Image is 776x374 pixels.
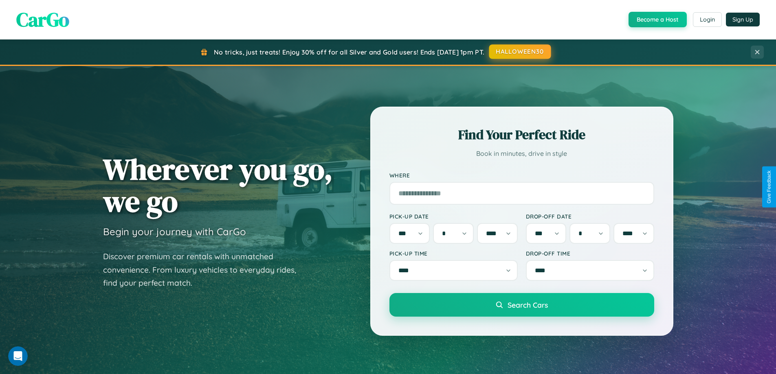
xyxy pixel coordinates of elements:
[693,12,722,27] button: Login
[526,250,654,257] label: Drop-off Time
[389,213,518,220] label: Pick-up Date
[389,172,654,179] label: Where
[389,126,654,144] h2: Find Your Perfect Ride
[526,213,654,220] label: Drop-off Date
[766,171,772,203] div: Give Feedback
[8,346,28,366] iframe: Intercom live chat
[508,300,548,309] span: Search Cars
[629,12,687,27] button: Become a Host
[103,153,333,217] h1: Wherever you go, we go
[726,13,760,26] button: Sign Up
[489,44,551,59] button: HALLOWEEN30
[214,48,484,56] span: No tricks, just treats! Enjoy 30% off for all Silver and Gold users! Ends [DATE] 1pm PT.
[389,148,654,160] p: Book in minutes, drive in style
[103,250,307,290] p: Discover premium car rentals with unmatched convenience. From luxury vehicles to everyday rides, ...
[389,293,654,317] button: Search Cars
[16,6,69,33] span: CarGo
[103,225,246,238] h3: Begin your journey with CarGo
[389,250,518,257] label: Pick-up Time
